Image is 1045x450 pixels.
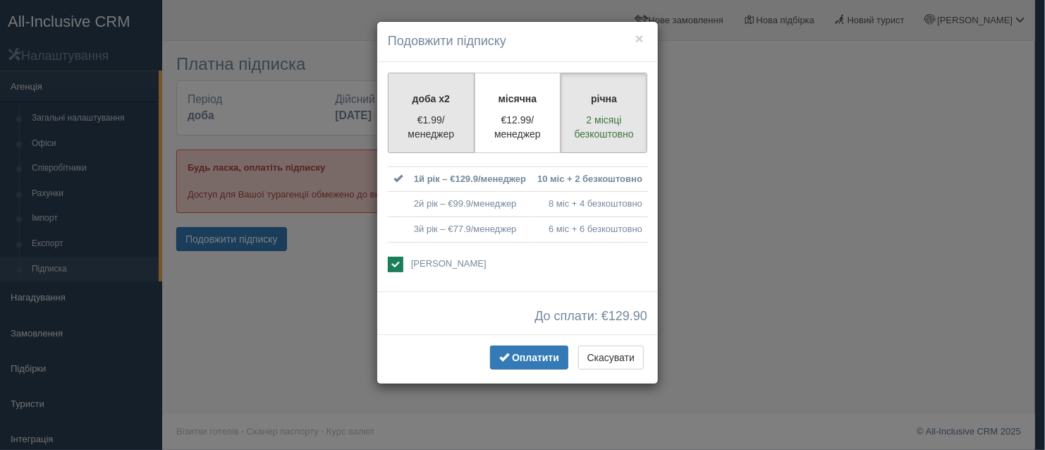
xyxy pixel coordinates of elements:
p: доба x2 [397,92,465,106]
button: × [635,31,644,46]
span: Оплатити [512,352,559,363]
p: річна [570,92,638,106]
td: 2й рік – €99.9/менеджер [408,192,532,217]
span: [PERSON_NAME] [411,258,487,269]
td: 10 міс + 2 безкоштовно [532,166,648,192]
h4: Подовжити підписку [388,32,647,51]
p: €12.99/менеджер [484,113,552,141]
p: 2 місяці безкоштовно [570,113,638,141]
p: місячна [484,92,552,106]
span: 129.90 [609,309,647,323]
span: До сплати: € [534,310,647,324]
button: Оплатити [490,346,568,370]
td: 6 міс + 6 безкоштовно [532,217,648,242]
td: 3й рік – €77.9/менеджер [408,217,532,242]
p: €1.99/менеджер [397,113,465,141]
td: 1й рік – €129.9/менеджер [408,166,532,192]
td: 8 міс + 4 безкоштовно [532,192,648,217]
button: Скасувати [578,346,644,370]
